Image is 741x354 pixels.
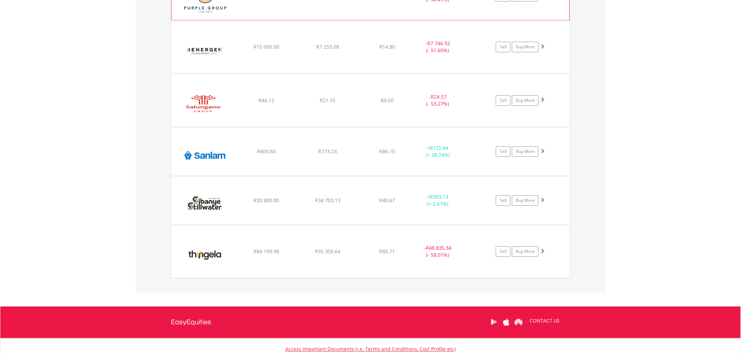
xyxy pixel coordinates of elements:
[175,234,235,276] img: EQU.ZA.TGA.png
[496,146,511,157] a: Sell
[411,144,464,158] div: + (+ 28.74%)
[488,311,500,333] a: Google Play
[379,248,395,255] span: R85.71
[411,93,464,107] div: - (- 53.27%)
[171,306,211,338] a: EasyEquities
[379,43,395,50] span: R14.80
[496,246,511,257] a: Sell
[285,346,456,352] a: Access Important Documents (i.e. Terms and Conditions, Cost Profile etc)
[258,97,274,104] span: R46.12
[175,83,235,125] img: EQU.ZA.SLG.png
[175,185,235,223] img: EQU.ZA.SSW.png
[500,311,512,333] a: Apple
[426,245,451,251] span: R48 835.34
[175,136,235,174] img: EQU.ZA.SLM.png
[379,197,395,204] span: R40.67
[525,311,565,331] a: CONTACT US
[430,193,449,200] span: R903.13
[254,43,279,50] span: R15 000.00
[512,195,539,206] a: Buy More
[381,97,394,104] span: R0.50
[411,40,464,54] div: - (- 51.65%)
[320,97,336,104] span: R21.55
[319,148,337,155] span: R773.24
[175,29,235,71] img: EQU.ZA.REN.png
[315,197,341,204] span: R34 703.13
[430,144,449,151] span: R172.64
[411,193,464,207] div: + (+ 2.67%)
[512,311,525,333] a: Huawei
[379,148,395,155] span: R86.10
[512,42,539,52] a: Buy More
[512,246,539,257] a: Buy More
[496,42,511,52] a: Sell
[427,40,450,47] span: R7 746.92
[512,95,539,106] a: Buy More
[411,245,464,259] div: - (- 58.01%)
[317,43,339,50] span: R7 253.08
[512,146,539,157] a: Buy More
[257,148,276,155] span: R600.60
[431,93,446,100] span: R24.57
[254,248,279,255] span: R84 190.98
[315,248,341,255] span: R35 355.64
[496,195,511,206] a: Sell
[496,95,511,106] a: Sell
[254,197,279,204] span: R33 800.00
